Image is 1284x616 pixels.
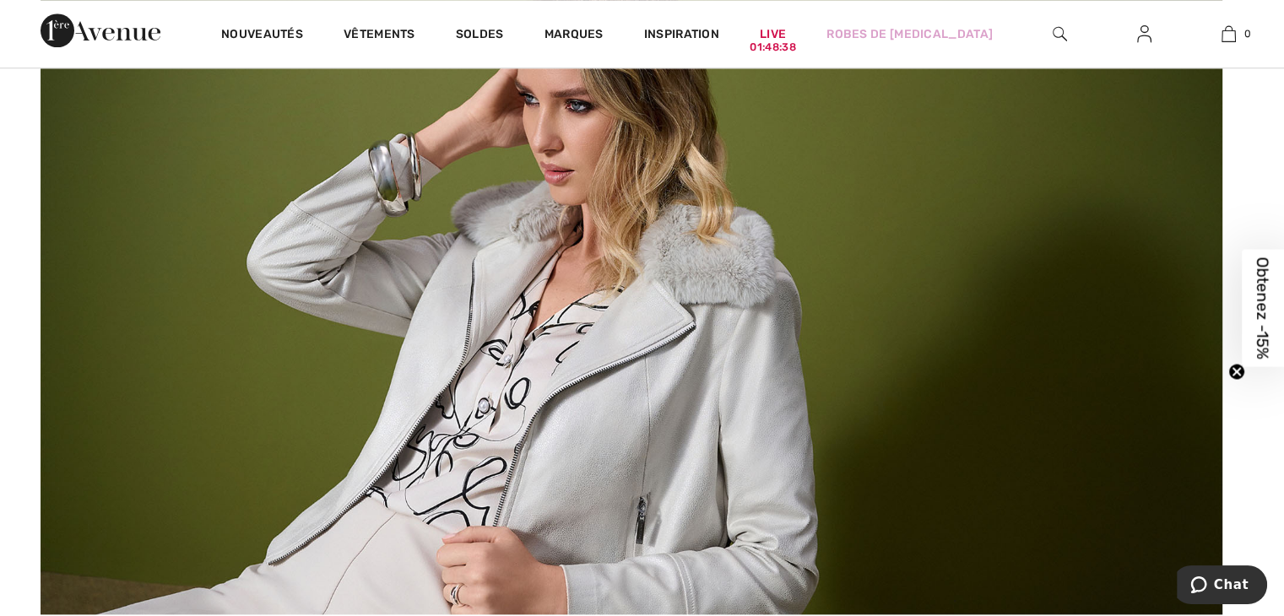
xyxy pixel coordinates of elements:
div: Obtenez -15%Close teaser [1242,250,1284,367]
img: recherche [1053,24,1067,44]
a: Nouveautés [221,27,303,45]
a: Soldes [456,27,504,45]
a: Vêtements [344,27,415,45]
a: Live01:48:38 [760,25,786,43]
img: 1ère Avenue [41,14,160,47]
button: Close teaser [1228,364,1245,381]
img: Mon panier [1222,24,1236,44]
img: Mes infos [1137,24,1151,44]
a: Marques [544,27,604,45]
iframe: Ouvre un widget dans lequel vous pouvez chatter avec l’un de nos agents [1177,565,1267,608]
span: Obtenez -15% [1254,257,1273,359]
span: Inspiration [644,27,719,45]
a: Se connecter [1124,24,1165,45]
a: 0 [1187,24,1270,44]
a: Robes de [MEDICAL_DATA] [826,25,993,43]
span: 0 [1244,26,1251,41]
div: 01:48:38 [750,40,795,56]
